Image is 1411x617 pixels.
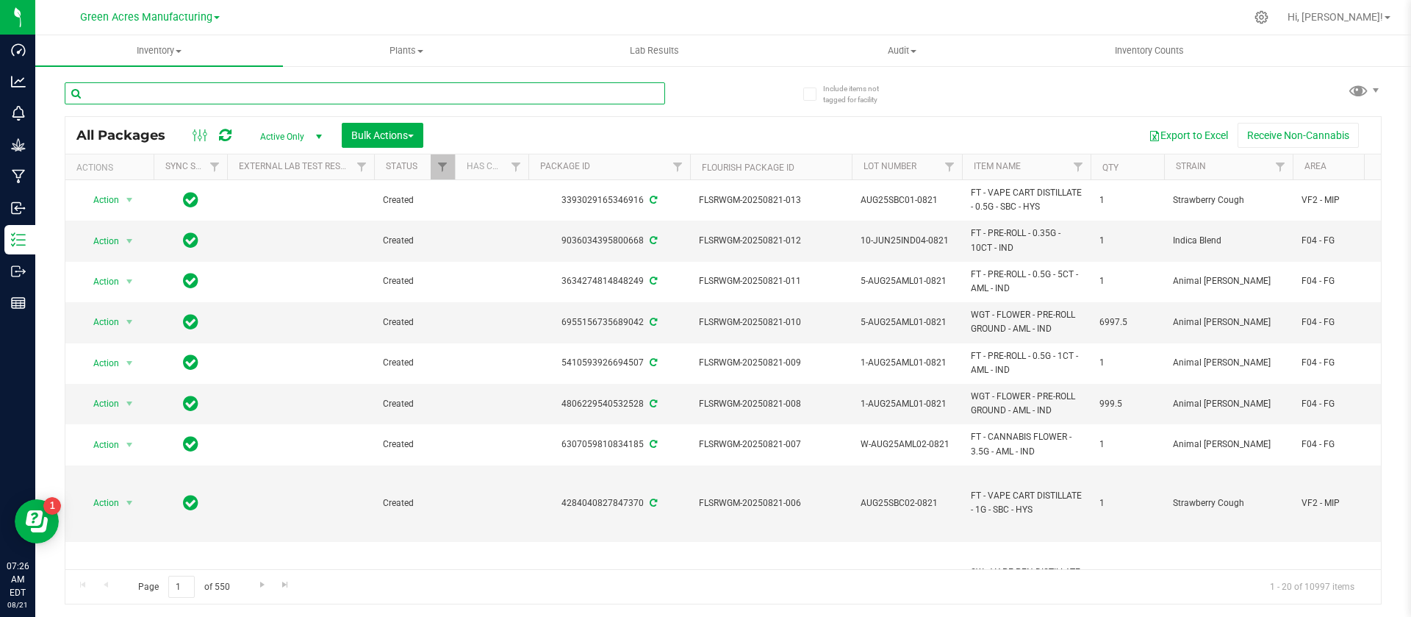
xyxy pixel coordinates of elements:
[11,138,26,152] inline-svg: Grow
[971,186,1082,214] span: FT - VAPE CART DISTILLATE - 0.5G - SBC - HYS
[861,193,953,207] span: AUG25SBC01-0821
[80,353,120,374] span: Action
[1173,356,1284,370] span: Animal [PERSON_NAME]
[1302,315,1394,329] span: F04 - FG
[526,193,692,207] div: 3393029165346916
[121,393,139,414] span: select
[121,312,139,332] span: select
[275,576,296,596] a: Go to the last page
[1099,274,1155,288] span: 1
[342,123,423,148] button: Bulk Actions
[1302,274,1394,288] span: F04 - FG
[526,234,692,248] div: 9036034395800668
[15,499,59,543] iframe: Resource center
[183,271,198,291] span: In Sync
[284,44,530,57] span: Plants
[699,193,843,207] span: FLSRWGM-20250821-013
[971,268,1082,296] span: FT - PRE-ROLL - 0.5G - 5CT - AML - IND
[183,190,198,210] span: In Sync
[350,154,374,179] a: Filter
[183,393,198,414] span: In Sync
[699,496,843,510] span: FLSRWGM-20250821-006
[383,193,446,207] span: Created
[165,161,222,171] a: Sync Status
[183,493,198,513] span: In Sync
[1173,397,1284,411] span: Animal [PERSON_NAME]
[699,234,843,248] span: FLSRWGM-20250821-012
[121,353,139,374] span: select
[971,390,1082,418] span: WGT - FLOWER - PRE-ROLL GROUND - AML - IND
[239,161,354,171] a: External Lab Test Result
[504,154,528,179] a: Filter
[76,163,148,173] div: Actions
[431,154,455,179] a: Filter
[971,308,1082,336] span: WGT - FLOWER - PRE-ROLL GROUND - AML - IND
[1238,123,1359,148] button: Receive Non-Cannabis
[526,397,692,411] div: 4806229540532528
[864,161,916,171] a: Lot Number
[351,129,414,141] span: Bulk Actions
[1026,35,1274,66] a: Inventory Counts
[1302,356,1394,370] span: F04 - FG
[455,154,528,180] th: Has COA
[283,35,531,66] a: Plants
[1302,397,1394,411] span: F04 - FG
[971,489,1082,517] span: FT - VAPE CART DISTILLATE - 1G - SBC - HYS
[1302,438,1394,452] span: F04 - FG
[121,231,139,252] span: select
[183,352,198,373] span: In Sync
[699,315,843,329] span: FLSRWGM-20250821-010
[1302,193,1394,207] span: VF2 - MIP
[526,356,692,370] div: 5410593926694507
[1258,576,1366,598] span: 1 - 20 of 10997 items
[11,169,26,184] inline-svg: Manufacturing
[121,190,139,210] span: select
[647,399,657,409] span: Sync from Compliance System
[80,231,120,252] span: Action
[80,190,120,210] span: Action
[383,274,446,288] span: Created
[11,43,26,57] inline-svg: Dashboard
[1173,274,1284,288] span: Animal [PERSON_NAME]
[1102,163,1119,173] a: Qty
[183,230,198,251] span: In Sync
[121,435,139,455] span: select
[647,195,657,205] span: Sync from Compliance System
[1139,123,1238,148] button: Export to Excel
[526,438,692,452] div: 6307059810834185
[1173,315,1284,329] span: Animal [PERSON_NAME]
[80,11,212,24] span: Green Acres Manufacturing
[7,560,29,599] p: 07:26 AM EDT
[76,127,180,143] span: All Packages
[1099,315,1155,329] span: 6997.5
[1099,356,1155,370] span: 1
[386,161,417,171] a: Status
[1099,438,1155,452] span: 1
[1173,438,1284,452] span: Animal [PERSON_NAME]
[702,163,794,173] a: Flourish Package ID
[971,566,1082,593] span: SW - VAPE PEN DISTILLATE - 0.3G - ZEN - 1CBD-4THC
[11,106,26,121] inline-svg: Monitoring
[121,271,139,292] span: select
[861,496,953,510] span: AUG25SBC02-0821
[11,264,26,279] inline-svg: Outbound
[861,356,953,370] span: 1-AUG25AML01-0821
[80,493,120,513] span: Action
[647,439,657,449] span: Sync from Compliance System
[1304,161,1326,171] a: Area
[647,276,657,286] span: Sync from Compliance System
[531,35,778,66] a: Lab Results
[861,315,953,329] span: 5-AUG25AML01-0821
[183,312,198,332] span: In Sync
[126,576,242,599] span: Page of 550
[383,438,446,452] span: Created
[540,161,590,171] a: Package ID
[1066,154,1091,179] a: Filter
[43,497,61,515] iframe: Resource center unread badge
[383,315,446,329] span: Created
[1099,496,1155,510] span: 1
[1288,11,1383,23] span: Hi, [PERSON_NAME]!
[383,356,446,370] span: Created
[861,234,953,248] span: 10-JUN25IND04-0821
